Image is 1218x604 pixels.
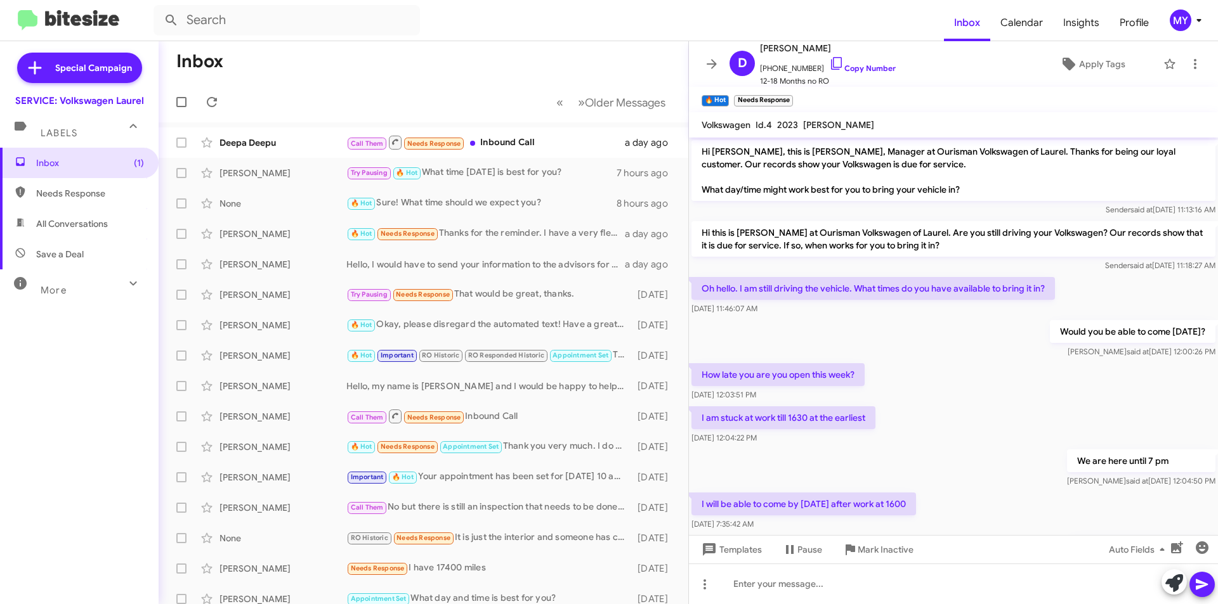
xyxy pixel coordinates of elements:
span: Mark Inactive [858,538,913,561]
span: Call Them [351,503,384,511]
span: [DATE] 11:46:07 AM [691,304,757,313]
span: [DATE] 12:04:22 PM [691,433,757,442]
div: Deepa Deepu [219,136,346,149]
span: D [738,53,747,74]
span: Sender [DATE] 11:13:16 AM [1106,205,1215,214]
div: [DATE] [631,349,678,362]
span: said at [1126,476,1148,485]
span: Appointment Set [553,351,608,359]
button: Mark Inactive [832,538,924,561]
p: We are here until 7 pm [1067,449,1215,472]
a: Calendar [990,4,1053,41]
span: More [41,285,67,296]
span: 🔥 Hot [351,229,372,238]
span: 🔥 Hot [396,169,417,177]
span: » [578,94,585,110]
div: [PERSON_NAME] [219,471,346,484]
span: [PERSON_NAME] [DATE] 12:00:26 PM [1068,347,1215,356]
p: I am stuck at work till 1630 at the earliest [691,406,875,429]
span: RO Historic [351,534,388,542]
a: Copy Number [829,63,896,73]
p: Hi [PERSON_NAME], this is [PERSON_NAME], Manager at Ourisman Volkswagen of Laurel. Thanks for bei... [691,140,1215,201]
span: said at [1130,205,1153,214]
a: Special Campaign [17,53,142,83]
span: Try Pausing [351,169,388,177]
span: Pause [797,538,822,561]
div: Your appointment has been set for [DATE] 10 am! Thank you [346,470,631,484]
span: Needs Response [396,534,450,542]
span: Needs Response [396,290,450,299]
span: Older Messages [585,96,665,110]
p: How late you are you open this week? [691,363,865,386]
div: [DATE] [631,410,678,423]
span: 2023 [777,119,798,131]
div: None [219,197,346,210]
div: 8 hours ago [617,197,678,210]
span: Needs Response [407,139,461,148]
span: All Conversations [36,217,108,230]
span: Templates [699,538,762,561]
span: Inbox [36,157,144,169]
div: Thanks for the follow-up! I already scheduled maintenance for 7:15am [DATE] [346,348,631,363]
small: Needs Response [734,95,792,106]
span: Id.4 [756,119,772,131]
button: Pause [772,538,832,561]
p: Hi this is [PERSON_NAME] at Ourisman Volkswagen of Laurel. Are you still driving your Volkswagen?... [691,221,1215,257]
span: [PERSON_NAME] [760,41,896,56]
span: 🔥 Hot [351,351,372,359]
span: Inbox [944,4,990,41]
span: (1) [134,157,144,169]
div: [DATE] [631,440,678,453]
input: Search [154,5,420,35]
div: I have 17400 miles [346,561,631,575]
div: a day ago [625,228,678,240]
span: 12-18 Months no RO [760,75,896,87]
p: Would you be able to come [DATE]? [1050,320,1215,343]
span: Important [351,473,384,481]
span: Save a Deal [36,248,84,260]
div: No but there is still an inspection that needs to be done to the vehicle including a tire rotatio... [346,500,631,515]
div: [PERSON_NAME] [219,349,346,362]
div: [PERSON_NAME] [219,319,346,331]
span: [DATE] 7:35:42 AM [691,519,754,529]
div: [DATE] [631,288,678,301]
span: Needs Response [351,564,405,572]
div: MY [1170,10,1191,31]
span: Apply Tags [1079,53,1125,75]
span: 🔥 Hot [351,442,372,451]
div: [PERSON_NAME] [219,288,346,301]
span: Needs Response [381,442,435,451]
button: Previous [549,89,571,115]
span: Call Them [351,139,384,148]
div: [PERSON_NAME] [219,440,346,453]
div: [PERSON_NAME] [219,167,346,179]
span: Important [381,351,414,359]
span: Needs Response [36,187,144,200]
div: What time [DATE] is best for you? [346,165,617,180]
div: [DATE] [631,380,678,392]
div: None [219,532,346,544]
div: [PERSON_NAME] [219,380,346,392]
span: Needs Response [407,413,461,421]
span: Labels [41,127,77,139]
button: Next [570,89,673,115]
div: Hello, I would have to send your information to the advisors for pricing. Is that okay? [346,258,625,271]
div: a day ago [625,258,678,271]
span: Needs Response [381,229,435,238]
p: I will be able to come by [DATE] after work at 1600 [691,492,916,515]
div: Inbound Call [346,134,625,150]
div: Okay, please disregard the automated text! Have a great day! [346,318,631,332]
div: [PERSON_NAME] [219,410,346,423]
small: 🔥 Hot [702,95,729,106]
div: Sure! What time should we expect you? [346,196,617,210]
div: [DATE] [631,562,678,575]
button: MY [1159,10,1204,31]
div: [DATE] [631,319,678,331]
button: Templates [689,538,772,561]
span: 🔥 Hot [351,321,372,329]
a: Insights [1053,4,1110,41]
div: [DATE] [631,471,678,484]
span: RO Historic [422,351,459,359]
span: [DATE] 12:03:51 PM [691,390,756,399]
